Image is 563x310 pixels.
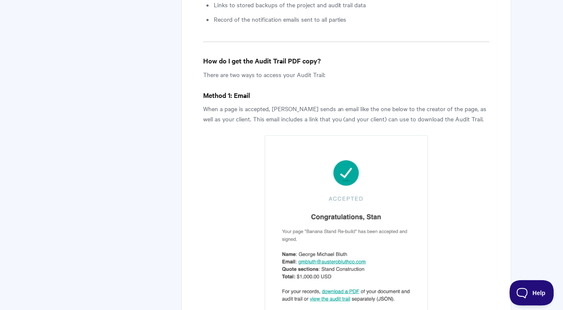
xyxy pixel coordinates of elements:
[203,90,490,100] h4: Method 1: Email
[214,14,490,24] li: Record of the notification emails sent to all parties
[203,103,490,124] p: When a page is accepted, [PERSON_NAME] sends an email like the one below to the creator of the pa...
[510,280,554,306] iframe: Toggle Customer Support
[203,69,490,80] p: There are two ways to access your Audit Trail:
[203,55,490,66] h4: How do I get the Audit Trail PDF copy?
